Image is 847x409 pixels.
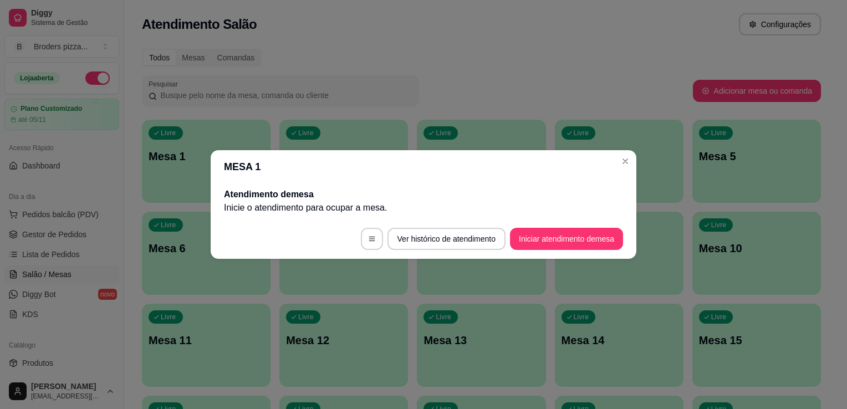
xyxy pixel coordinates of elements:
h2: Atendimento de mesa [224,188,623,201]
button: Iniciar atendimento demesa [510,228,623,250]
header: MESA 1 [211,150,636,183]
button: Ver histórico de atendimento [387,228,506,250]
p: Inicie o atendimento para ocupar a mesa . [224,201,623,214]
button: Close [616,152,634,170]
